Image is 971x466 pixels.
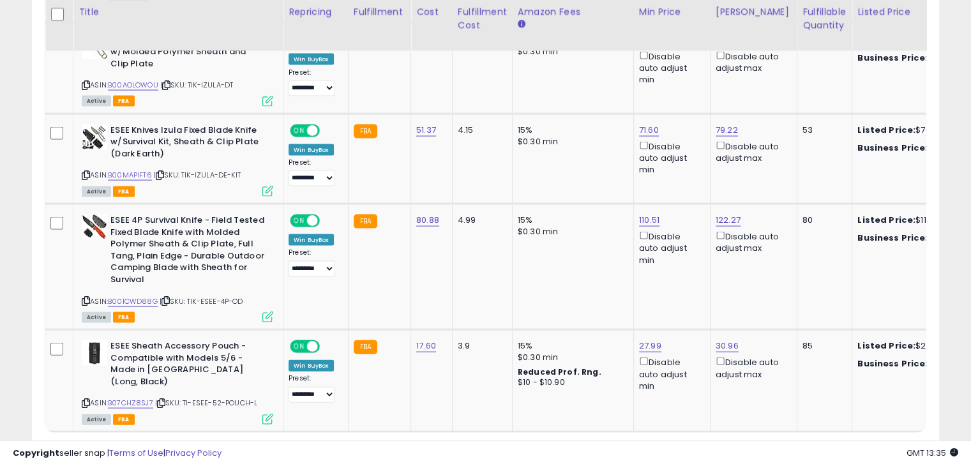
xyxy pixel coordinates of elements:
b: ESEE Knives Izula Fixed Blade Knife w/Survival Kit, Sheath & Clip Plate (Dark Earth) [110,124,266,163]
div: 15% [518,214,624,226]
div: Disable auto adjust max [716,49,787,74]
div: Preset: [289,68,338,97]
span: FBA [113,312,135,323]
div: [PERSON_NAME] [716,6,792,19]
div: $0.30 min [518,352,624,363]
a: 30.96 [716,340,739,352]
b: Business Price: [857,142,928,154]
a: 27.99 [639,340,661,352]
div: Disable auto adjust min [639,355,700,392]
div: Min Price [639,6,705,19]
span: | SKU: TI-ESEE-52-POUCH-L [155,398,257,408]
b: Listed Price: [857,340,915,352]
a: B001CWD88G [108,296,158,307]
div: Disable auto adjust max [716,229,787,254]
div: Preset: [289,374,338,403]
a: 122.27 [716,214,741,227]
b: Business Price: [857,357,928,370]
a: 110.51 [639,214,659,227]
span: ON [291,216,307,227]
span: OFF [318,342,338,352]
b: ESEE Sheath Accessory Pouch - Compatible with Models 5/6 - Made in [GEOGRAPHIC_DATA] (Long, Black) [110,340,266,391]
img: 51dqM7K-DKL._SL40_.jpg [82,340,107,366]
strong: Copyright [13,447,59,459]
div: $27.99 [857,340,963,352]
div: $0.30 min [518,226,624,237]
span: ON [291,125,307,136]
div: ASIN: [82,124,273,195]
div: ASIN: [82,340,273,423]
b: Listed Price: [857,124,915,136]
a: 51.37 [416,124,436,137]
div: Fulfillment Cost [458,6,507,33]
small: Amazon Fees. [518,19,525,31]
span: | SKU: TIK-ESEE-4P-OD [160,296,243,306]
div: 4.15 [458,124,502,136]
span: | SKU: TIK-IZULA-DE-KIT [154,170,241,180]
a: 79.22 [716,124,738,137]
div: Win BuyBox [289,360,334,372]
a: Terms of Use [109,447,163,459]
div: Title [79,6,278,19]
div: $67.22 [857,52,963,64]
b: Listed Price: [857,214,915,226]
div: Fulfillable Quantity [802,6,847,33]
div: 53 [802,124,842,136]
div: Fulfillment [354,6,405,19]
b: ESEE 4P Survival Knife - Field Tested Fixed Blade Knife with Molded Polymer Sheath & Clip Plate, ... [110,214,266,289]
small: FBA [354,340,377,354]
b: Business Price: [857,232,928,244]
div: $27.71 [857,358,963,370]
div: $10 - $10.90 [518,377,624,388]
div: Disable auto adjust min [639,49,700,86]
div: $118.67 [857,232,963,244]
div: $0.30 min [518,136,624,147]
div: Repricing [289,6,343,19]
span: FBA [113,414,135,425]
b: Business Price: [857,52,928,64]
a: 80.88 [416,214,439,227]
small: FBA [354,124,377,139]
a: 71.60 [639,124,659,137]
div: Disable auto adjust max [716,355,787,380]
span: All listings currently available for purchase on Amazon [82,186,111,197]
div: Listed Price [857,6,968,19]
div: Disable auto adjust max [716,139,787,164]
div: $75.42 [857,142,963,154]
span: All listings currently available for purchase on Amazon [82,414,111,425]
b: ESEE Izula Fixed Blade Knife w/Molded Polymer Sheath and Clip Plate [110,34,266,73]
span: OFF [318,125,338,136]
a: B00AOLOWOU [108,80,158,91]
div: Disable auto adjust min [639,139,700,176]
span: FBA [113,96,135,107]
span: 2025-10-7 13:35 GMT [907,447,958,459]
span: | SKU: TIK-IZULA-DT [160,80,233,90]
span: All listings currently available for purchase on Amazon [82,312,111,323]
span: OFF [318,216,338,227]
div: Disable auto adjust min [639,229,700,266]
span: All listings currently available for purchase on Amazon [82,96,111,107]
a: Privacy Policy [165,447,222,459]
small: FBA [354,214,377,229]
a: 17.60 [416,340,436,352]
img: 41N7QIgITvL._SL40_.jpg [82,214,107,240]
div: 85 [802,340,842,352]
div: ASIN: [82,214,273,321]
b: Reduced Prof. Rng. [518,366,601,377]
div: 80 [802,214,842,226]
div: 3.9 [458,340,502,352]
span: FBA [113,186,135,197]
a: B07CHZ8SJ7 [108,398,153,409]
div: ASIN: [82,34,273,105]
div: 4.99 [458,214,502,226]
div: seller snap | | [13,447,222,460]
div: $0.30 min [518,46,624,57]
a: B00MAPIFT6 [108,170,152,181]
div: 15% [518,340,624,352]
div: Win BuyBox [289,144,334,156]
img: 41zvo-+k3bL._SL40_.jpg [82,124,107,150]
div: Preset: [289,158,338,187]
div: $76.18 [857,124,963,136]
div: Preset: [289,248,338,277]
div: Amazon Fees [518,6,628,19]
